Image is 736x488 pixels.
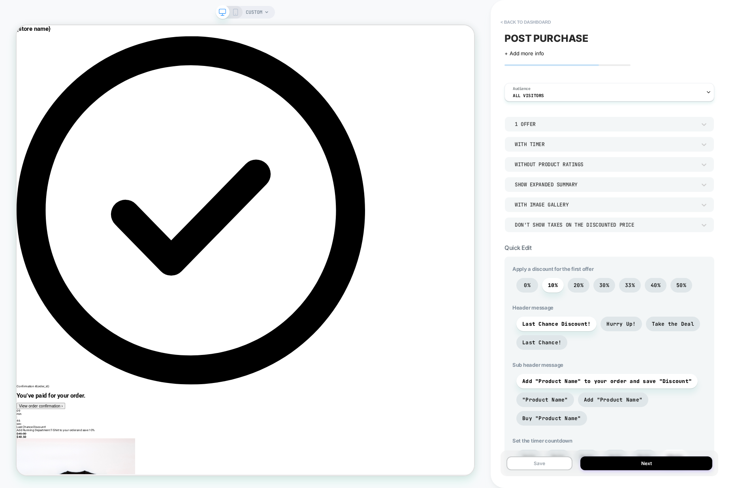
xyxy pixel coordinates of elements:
button: Save [506,456,572,470]
span: Header message [512,304,706,311]
span: 50% [676,282,686,289]
span: Last Chance! [522,339,561,346]
span: Last Chance Discount! [522,321,591,327]
button: Next [580,456,712,470]
div: With Timer [515,141,696,148]
span: POST PURCHASE [504,32,588,44]
div: 1 Offer [515,121,696,128]
button: < back to dashboard [497,16,555,28]
span: 30% [599,282,609,289]
span: Apply a discount for the first offer [512,266,706,272]
span: Buy "Product Name" [522,415,581,422]
span: 0% [524,282,531,289]
span: + Add more info [504,50,544,56]
span: CUSTOM [246,6,262,19]
span: Take the Deal [652,321,694,327]
span: Audience [513,86,531,92]
span: Set the timer countdown [512,437,706,444]
span: 10% [548,282,558,289]
div: Without Product Ratings [515,161,696,168]
span: 40% [651,282,661,289]
span: Add "Product Name" [584,396,643,403]
span: All Visitors [513,93,544,98]
span: Quick Edit [504,244,531,252]
div: With Image Gallery [515,201,696,208]
span: 33% [625,282,635,289]
span: Add "Product Name" to your order and save "Discount" [522,378,692,385]
span: Sub header message [512,362,706,368]
span: "Product Name" [522,396,568,403]
div: Don't show taxes on the discounted price [515,221,696,228]
span: Hurry Up! [606,321,636,327]
span: 20% [574,282,584,289]
div: Show Expanded Summary [515,181,696,188]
